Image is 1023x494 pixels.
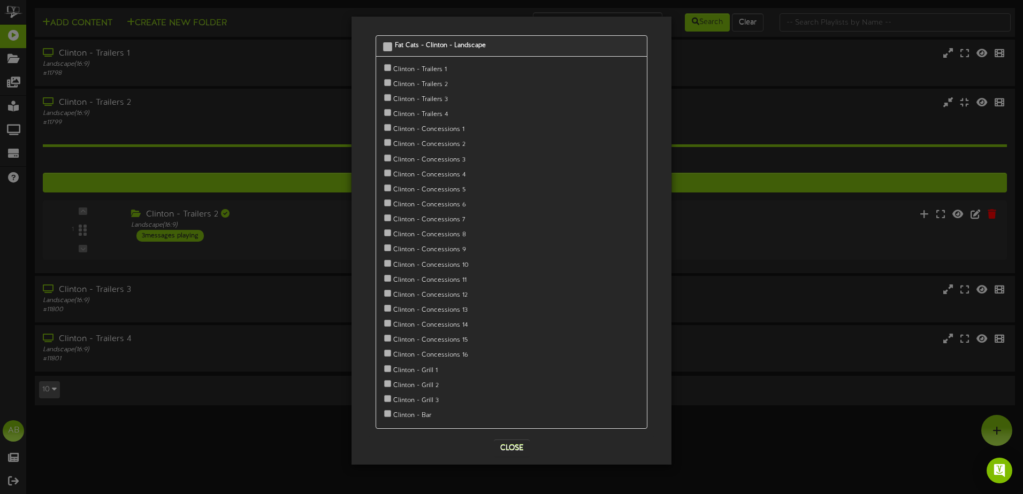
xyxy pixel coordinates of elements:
[384,348,639,362] div: Clinton - Concessions 16
[384,273,639,288] div: Clinton - Concessions 11
[384,363,639,378] div: Clinton - Grill 1
[384,227,639,242] div: Clinton - Concessions 8
[384,408,639,423] div: Clinton - Bar
[384,212,639,227] div: Clinton - Concessions 7
[384,152,639,167] div: Clinton - Concessions 3
[384,258,639,273] div: Clinton - Concessions 10
[384,137,639,152] div: Clinton - Concessions 2
[384,77,639,92] div: Clinton - Trailers 2
[384,62,639,77] div: Clinton - Trailers 1
[384,92,639,107] div: Clinton - Trailers 3
[384,167,639,182] div: Clinton - Concessions 4
[384,333,639,348] div: Clinton - Concessions 15
[384,393,639,408] div: Clinton - Grill 3
[384,303,639,318] div: Clinton - Concessions 13
[384,107,639,122] div: Clinton - Trailers 4
[987,458,1012,483] div: Open Intercom Messenger
[384,242,639,257] div: Clinton - Concessions 9
[384,378,639,393] div: Clinton - Grill 2
[494,439,530,457] button: Close
[384,318,639,333] div: Clinton - Concessions 14
[384,182,639,197] div: Clinton - Concessions 5
[384,288,639,303] div: Clinton - Concessions 12
[395,42,486,49] b: Fat Cats - Clinton - Landscape
[384,122,639,137] div: Clinton - Concessions 1
[384,197,639,212] div: Clinton - Concessions 6
[383,42,393,52] input: Fat Cats - Clinton - Landscape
